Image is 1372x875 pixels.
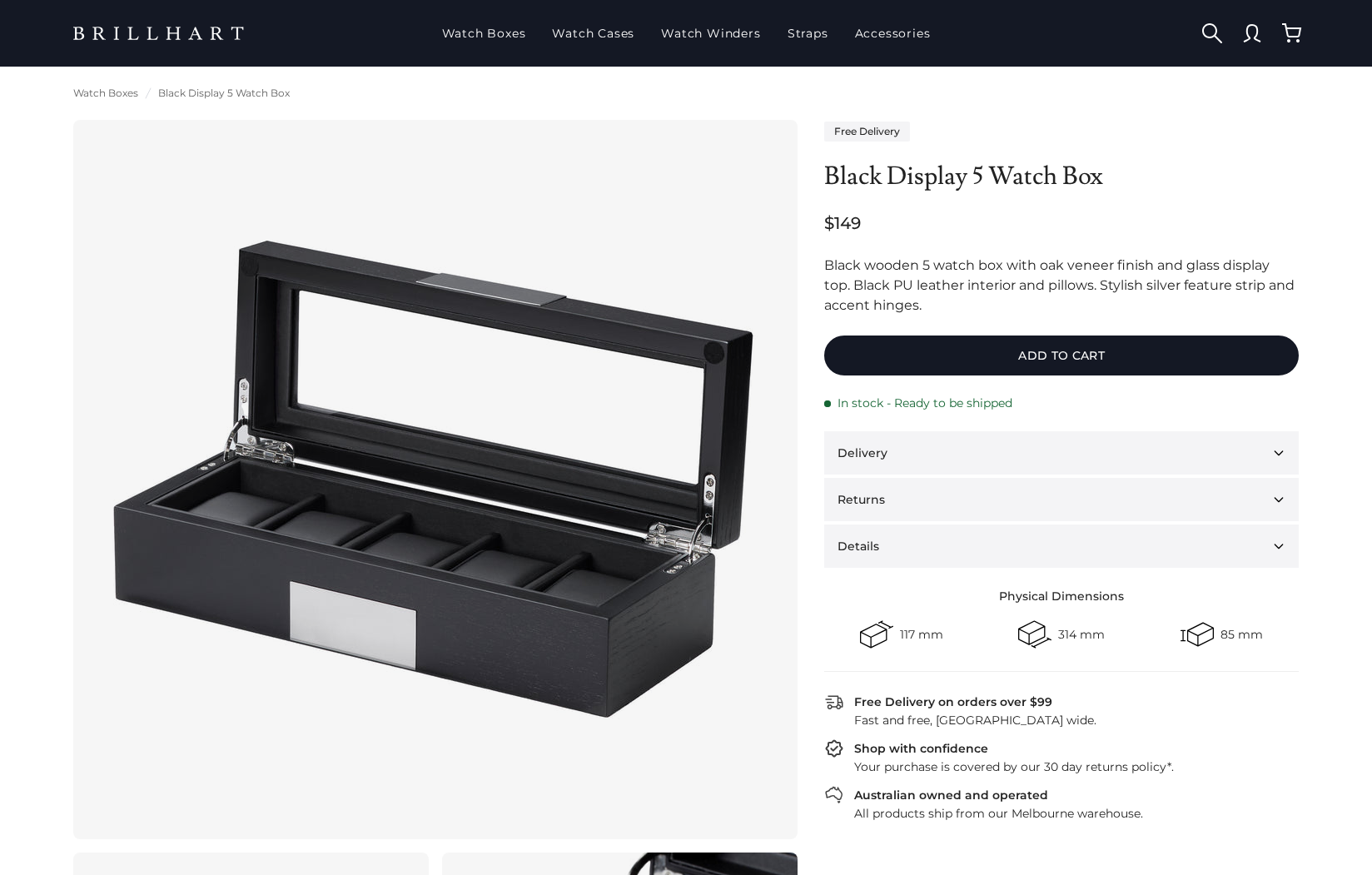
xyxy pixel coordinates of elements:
[435,12,937,55] nav: Main
[844,758,1299,775] div: Your purchase is covered by our 30 day returns policy*.
[838,395,1012,411] span: In stock - Ready to be shipped
[824,336,1299,375] button: Add to cart
[848,12,937,55] a: Accessories
[844,712,1299,728] div: Fast and free, [GEOGRAPHIC_DATA] wide.
[781,12,835,55] a: Straps
[824,211,861,235] span: $149
[824,478,1299,521] button: Returns
[1181,618,1214,651] div: Height
[844,805,1299,822] div: All products ship from our Melbourne warehouse.
[824,122,910,142] div: Free Delivery
[158,87,290,100] a: Black Display 5 Watch Box
[824,162,1299,191] h1: Black Display 5 Watch Box
[1058,629,1105,640] div: 314 mm
[435,12,533,55] a: Watch Boxes
[824,588,1299,604] div: Physical Dimensions
[1018,618,1051,651] div: Length
[860,618,893,651] div: Width
[824,257,1295,313] span: Black wooden 5 watch box with oak veneer finish and glass display top. Black PU leather interior ...
[824,525,1299,568] button: Details
[73,87,1299,100] nav: breadcrumbs
[854,787,1048,803] div: Australian owned and operated
[100,147,766,813] img: Black Display 5 Watch Box
[654,12,767,55] a: Watch Winders
[900,629,943,640] div: 117 mm
[854,694,1052,710] div: Free Delivery on orders over $99
[1220,629,1263,640] div: 85 mm
[545,12,641,55] a: Watch Cases
[854,740,988,757] div: Shop with confidence
[73,87,138,100] a: Watch Boxes
[824,431,1299,475] button: Delivery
